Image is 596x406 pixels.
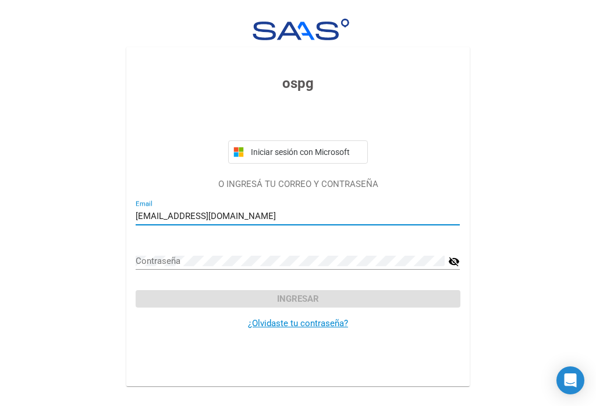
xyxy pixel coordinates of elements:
[556,366,584,394] div: Open Intercom Messenger
[136,73,460,94] h3: ospg
[136,290,460,308] button: Ingresar
[136,178,460,191] p: O INGRESÁ TU CORREO Y CONTRASEÑA
[448,255,460,269] mat-icon: visibility_off
[222,107,374,132] iframe: Botón de Acceder con Google
[248,318,348,329] a: ¿Olvidaste tu contraseña?
[228,140,368,164] button: Iniciar sesión con Microsoft
[249,147,363,157] span: Iniciar sesión con Microsoft
[277,294,319,304] span: Ingresar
